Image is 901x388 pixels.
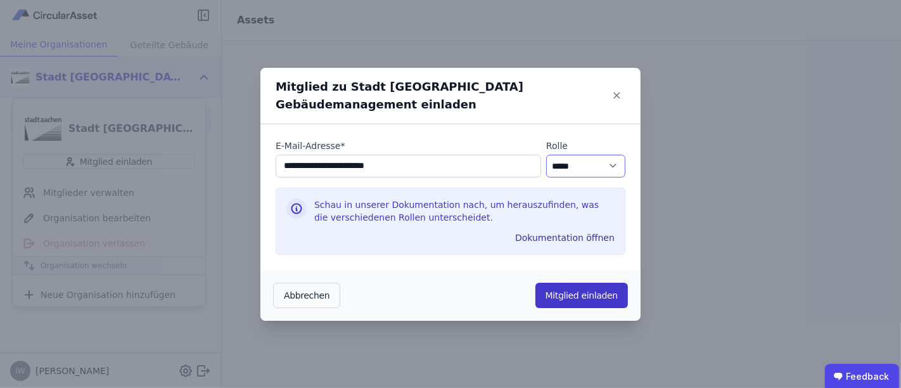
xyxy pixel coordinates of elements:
[314,198,615,229] div: Schau in unserer Dokumentation nach, um herauszufinden, was die verschiedenen Rollen unterscheidet.
[273,283,340,308] button: Abbrechen
[535,283,628,308] button: Mitglied einladen
[546,139,625,152] label: Rolle
[510,228,620,248] button: Dokumentation öffnen
[276,139,541,152] label: audits.requiredField
[276,78,609,113] div: Mitglied zu Stadt [GEOGRAPHIC_DATA] Gebäudemanagement einladen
